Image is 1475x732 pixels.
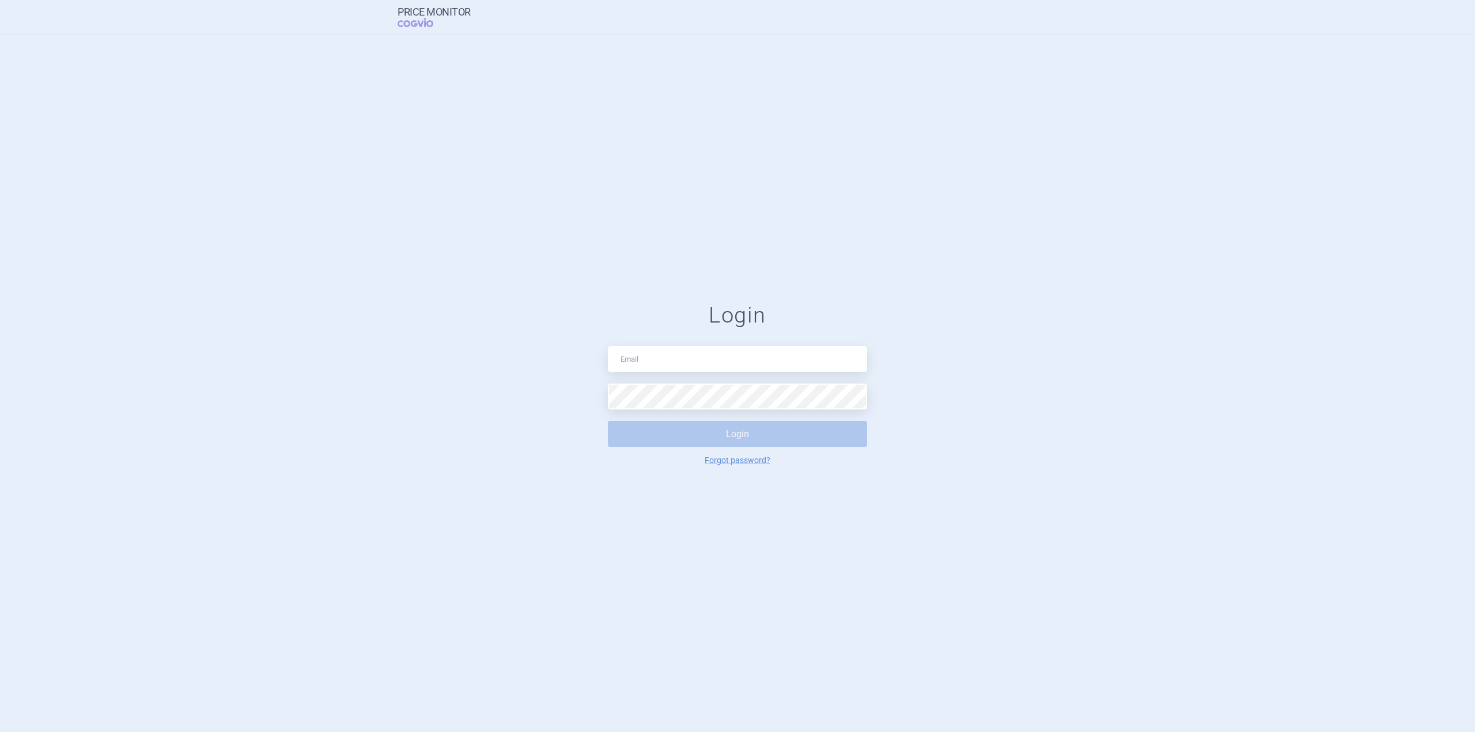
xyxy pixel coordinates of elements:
[608,421,867,447] button: Login
[705,456,770,464] a: Forgot password?
[398,6,471,28] a: Price MonitorCOGVIO
[608,346,867,372] input: Email
[608,302,867,329] h1: Login
[398,6,471,18] strong: Price Monitor
[398,18,449,27] span: COGVIO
